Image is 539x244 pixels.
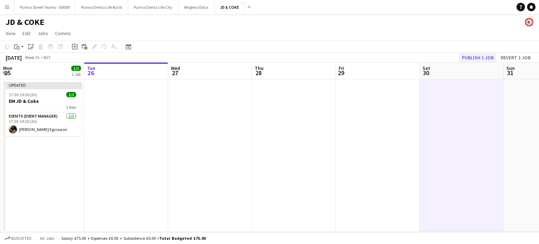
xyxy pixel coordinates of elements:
a: View [3,29,18,38]
app-card-role: Events (Event Manager)1/117:30-19:30 (2h)[PERSON_NAME] Egyiawan [3,112,82,136]
a: Comms [52,29,74,38]
button: Revert 1 job [498,53,533,62]
span: Fri [339,65,344,71]
div: [DATE] [6,54,22,61]
span: 29 [338,69,344,77]
span: View [6,30,15,37]
span: 1/1 [66,92,76,97]
button: JD & COKE [214,0,245,14]
button: Purina Street Teams - 00008 [14,0,75,14]
span: Total Budgeted £75.00 [159,236,206,241]
span: 28 [254,69,264,77]
div: Updated [3,82,82,88]
span: 26 [86,69,95,77]
span: Sat [422,65,430,71]
a: Jobs [35,29,51,38]
button: Purina Denta Life City [128,0,178,14]
span: Thu [255,65,264,71]
button: Wrigleys Extra [178,0,214,14]
span: Wed [171,65,180,71]
a: Edit [20,29,33,38]
span: 31 [505,69,515,77]
span: 1 Role [66,105,76,110]
button: Purina Denta Life Rural [75,0,128,14]
span: Mon [3,65,12,71]
app-user-avatar: Bounce Activations Ltd [525,18,533,26]
span: All jobs [39,236,55,241]
div: 1 Job [72,72,81,77]
span: 1/1 [71,66,81,71]
span: Jobs [38,30,48,37]
button: Publish 1 job [459,53,497,62]
button: Budgeted [4,235,33,242]
span: 27 [170,69,180,77]
div: BST [44,55,51,60]
span: 25 [2,69,12,77]
span: Comms [55,30,71,37]
span: Budgeted [11,236,32,241]
span: 17:30-19:30 (2h) [9,92,37,97]
h3: EM JD & Coke [3,98,82,104]
h1: JD & COKE [6,17,44,27]
span: Edit [22,30,31,37]
span: Week 35 [23,55,41,60]
span: Sun [506,65,515,71]
div: Salary £75.00 + Expenses £0.00 + Subsistence £0.00 = [61,236,206,241]
span: 30 [421,69,430,77]
app-job-card: Updated17:30-19:30 (2h)1/1EM JD & Coke1 RoleEvents (Event Manager)1/117:30-19:30 (2h)[PERSON_NAME... [3,82,82,136]
span: Tue [87,65,95,71]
